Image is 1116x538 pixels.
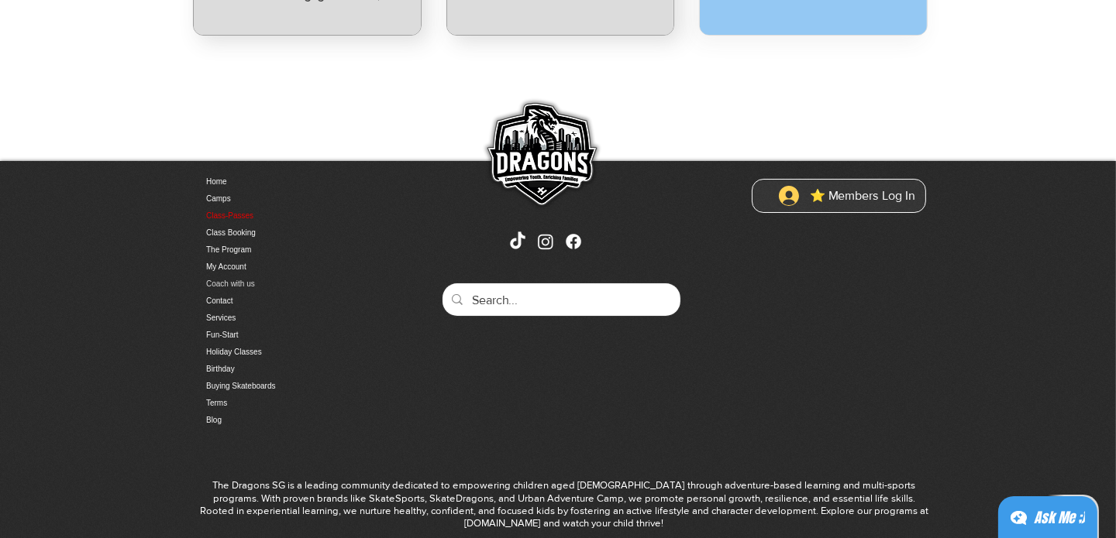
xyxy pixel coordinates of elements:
[472,283,648,318] input: Search...
[206,190,369,207] a: Camps
[477,92,604,220] img: Skate Dragons logo with the slogan 'Empowering Youth, Enriching Families' in Singapore.
[206,207,369,224] a: Class-Passes
[508,231,584,252] ul: Social Bar
[206,310,369,327] a: Services
[200,479,928,529] span: The Dragons SG is a leading community dedicated to empowering children aged [DEMOGRAPHIC_DATA] th...
[206,395,369,412] a: Terms
[206,293,369,310] a: Contact
[206,412,369,429] a: Blog
[206,378,369,395] a: Buying Skateboards
[206,276,369,293] a: Coach with us
[206,327,369,344] a: Fun-Start
[206,344,369,361] a: Holiday Classes
[206,173,369,429] nav: Site
[1034,507,1085,529] div: Ask Me ;)
[206,173,369,190] a: Home
[206,224,369,242] a: Class Booking
[768,181,925,211] button: ⭐ Members Log In
[206,361,369,378] a: Birthday
[804,187,920,204] span: ⭐ Members Log In
[206,242,369,259] a: The Program
[206,259,369,276] a: My Account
